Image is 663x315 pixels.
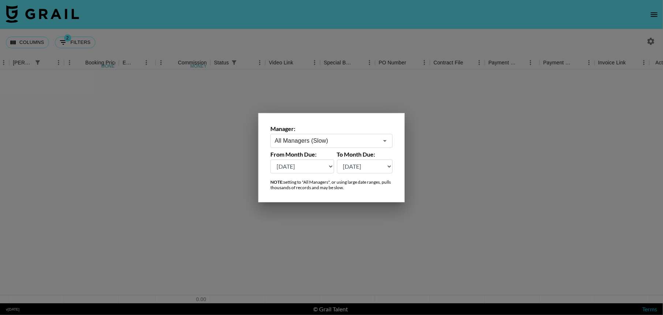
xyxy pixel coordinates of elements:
[270,151,334,158] label: From Month Due:
[380,136,390,146] button: Open
[337,151,393,158] label: To Month Due:
[270,125,393,132] label: Manager:
[270,179,393,190] div: setting to "All Managers", or using large date ranges, pulls thousands of records and may be slow.
[270,179,284,185] strong: NOTE:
